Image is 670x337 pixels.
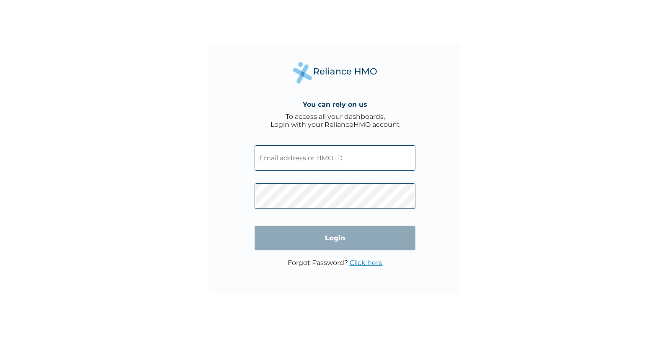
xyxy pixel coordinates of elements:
[255,145,415,171] input: Email address or HMO ID
[271,113,400,129] div: To access all your dashboards, Login with your RelianceHMO account
[255,226,415,250] input: Login
[288,259,383,267] p: Forgot Password?
[303,100,367,108] h4: You can rely on us
[293,62,377,83] img: Reliance Health's Logo
[350,259,383,267] a: Click here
